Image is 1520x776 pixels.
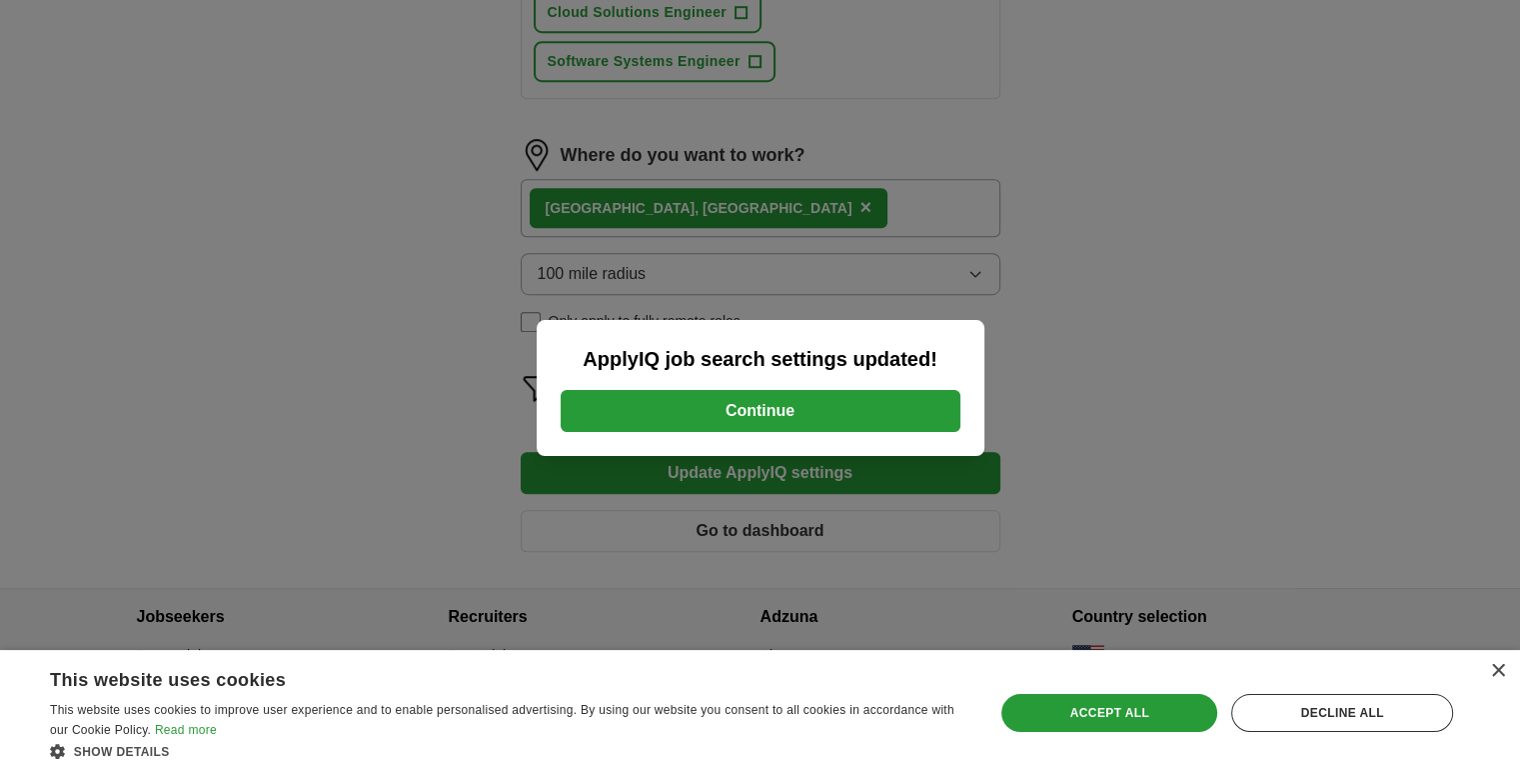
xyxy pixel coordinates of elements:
div: This website uses cookies [50,662,916,692]
span: This website uses cookies to improve user experience and to enable personalised advertising. By u... [50,703,954,737]
div: Decline all [1231,694,1453,732]
h2: ApplyIQ job search settings updated! [561,344,960,374]
div: Accept all [1001,694,1217,732]
div: Close [1490,664,1505,679]
button: Continue [561,390,960,432]
div: Show details [50,741,966,761]
span: Show details [74,745,170,759]
a: Read more, opens a new window [155,723,217,737]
